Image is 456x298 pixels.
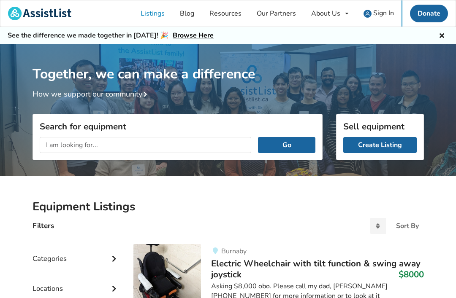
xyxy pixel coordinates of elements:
[173,31,214,40] a: Browse Here
[33,221,54,231] h4: Filters
[33,89,151,99] a: How we support our community
[373,8,394,18] span: Sign In
[343,137,417,153] a: Create Listing
[40,121,315,132] h3: Search for equipment
[311,10,340,17] div: About Us
[33,44,424,83] h1: Together, we can make a difference
[221,247,247,256] span: Burnaby
[8,31,214,40] h5: See the difference we made together in [DATE]! 🎉
[396,223,419,229] div: Sort By
[343,121,417,132] h3: Sell equipment
[364,10,372,18] img: user icon
[172,0,202,27] a: Blog
[211,258,421,280] span: Electric Wheelchair with tilt function & swing away joystick
[399,269,424,280] h3: $8000
[33,237,120,267] div: Categories
[40,137,252,153] input: I am looking for...
[133,0,172,27] a: Listings
[33,267,120,297] div: Locations
[33,199,424,214] h2: Equipment Listings
[356,0,402,27] a: user icon Sign In
[202,0,249,27] a: Resources
[8,7,71,20] img: assistlist-logo
[410,5,448,22] a: Donate
[249,0,304,27] a: Our Partners
[258,137,315,153] button: Go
